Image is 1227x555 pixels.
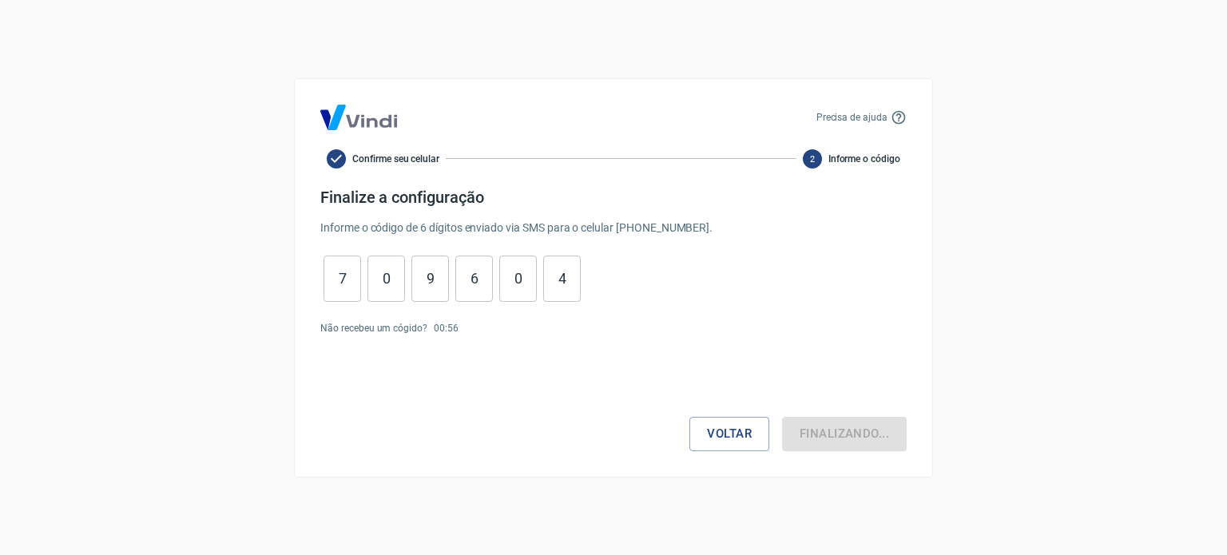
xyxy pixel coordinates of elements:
[320,188,907,207] h4: Finalize a configuração
[689,417,769,450] button: Voltar
[352,152,439,166] span: Confirme seu celular
[320,220,907,236] p: Informe o código de 6 dígitos enviado via SMS para o celular [PHONE_NUMBER] .
[810,153,815,164] text: 2
[828,152,900,166] span: Informe o código
[816,110,887,125] p: Precisa de ajuda
[320,105,397,130] img: Logo Vind
[434,321,459,335] p: 00 : 56
[320,321,427,335] p: Não recebeu um cógido?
